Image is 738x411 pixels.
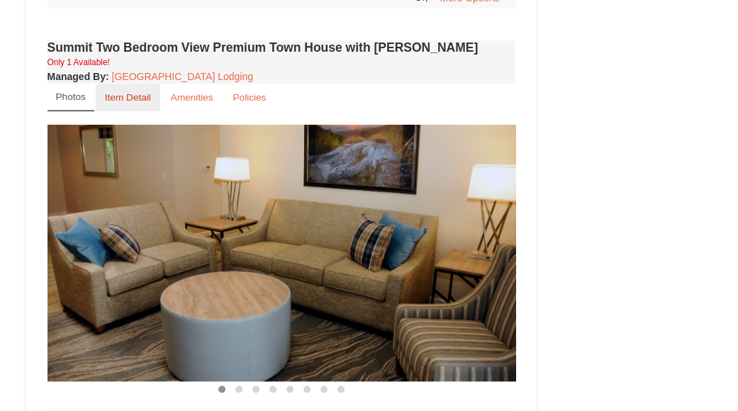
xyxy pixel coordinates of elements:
img: 18876286-234-04e60b21.png [47,125,516,381]
a: [GEOGRAPHIC_DATA] Lodging [112,71,253,82]
small: Photos [56,91,86,102]
span: Managed By [47,71,106,82]
small: Item Detail [105,92,151,103]
small: Policies [233,92,266,103]
h4: Summit Two Bedroom View Premium Town House with [PERSON_NAME] [47,40,516,55]
strong: : [47,71,109,82]
a: Photos [47,84,94,111]
small: Only 1 Available! [47,57,110,67]
a: Item Detail [96,84,160,111]
small: Amenities [171,92,213,103]
a: Policies [223,84,275,111]
a: Amenities [162,84,223,111]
